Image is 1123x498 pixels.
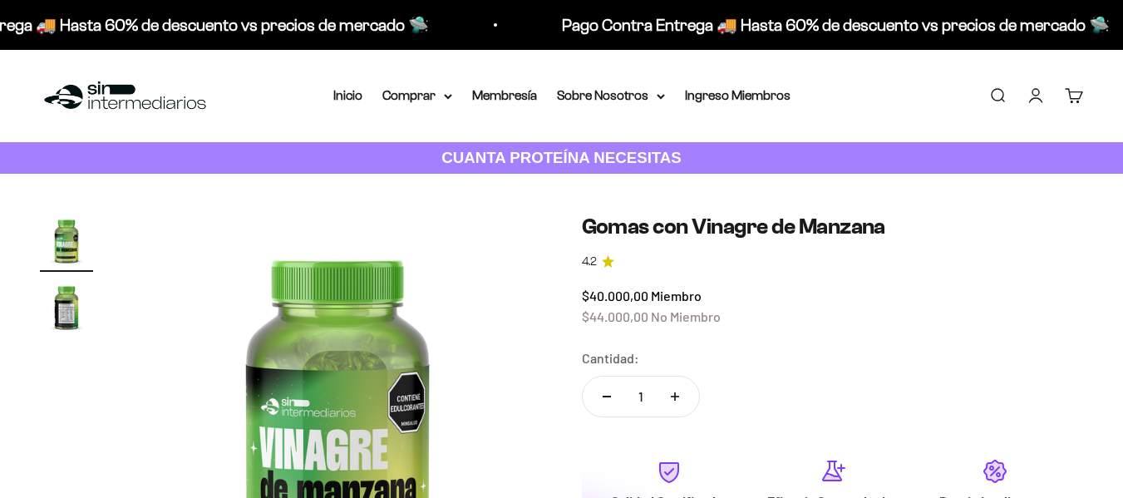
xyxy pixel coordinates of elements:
summary: Comprar [382,85,452,106]
p: Pago Contra Entrega 🚚 Hasta 60% de descuento vs precios de mercado 🛸 [559,12,1107,38]
a: 4.24.2 de 5.0 estrellas [582,253,1084,271]
h1: Gomas con Vinagre de Manzana [582,214,1084,239]
span: $40.000,00 [582,288,648,303]
img: Gomas con Vinagre de Manzana [40,280,93,333]
span: $44.000,00 [582,308,648,324]
button: Ir al artículo 1 [40,214,93,272]
a: Inicio [333,88,362,102]
summary: Sobre Nosotros [557,85,665,106]
label: Cantidad: [582,348,639,369]
button: Reducir cantidad [583,377,631,417]
span: Miembro [651,288,702,303]
strong: CUANTA PROTEÍNA NECESITAS [441,149,682,166]
span: 4.2 [582,253,597,271]
a: Membresía [472,88,537,102]
span: No Miembro [651,308,721,324]
button: Ir al artículo 2 [40,280,93,338]
img: Gomas con Vinagre de Manzana [40,214,93,267]
a: Ingreso Miembros [685,88,791,102]
button: Aumentar cantidad [651,377,699,417]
